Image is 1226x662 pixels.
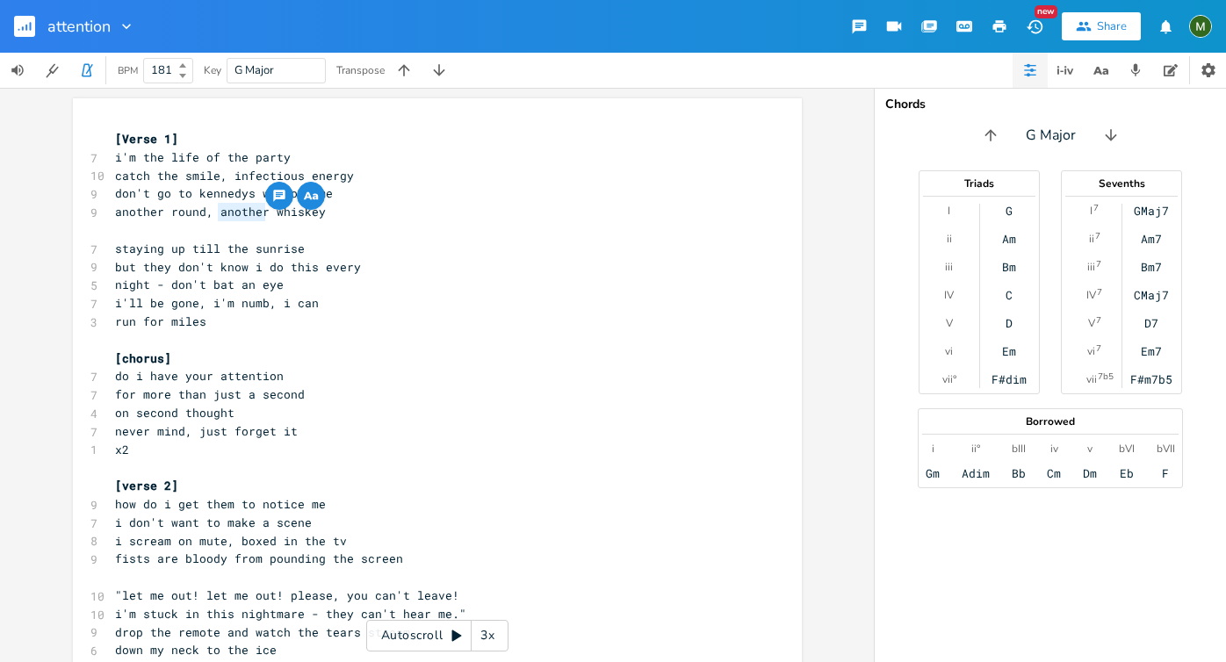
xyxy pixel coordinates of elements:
[946,316,953,330] div: V
[1087,260,1095,274] div: iii
[885,98,1215,111] div: Chords
[118,66,138,76] div: BPM
[204,65,221,76] div: Key
[945,344,953,358] div: vi
[1017,11,1052,42] button: New
[945,260,953,274] div: iii
[115,642,277,658] span: down my neck to the ice
[919,178,1039,189] div: Triads
[115,606,466,622] span: i'm stuck in this nightmare - they can't hear me."
[115,313,206,329] span: run for miles
[115,259,361,275] span: but they don't know i do this every
[115,550,403,566] span: fists are bloody from pounding the screen
[1119,442,1135,456] div: bVI
[115,368,284,384] span: do i have your attention
[1189,15,1212,38] img: madelinetaylor21
[115,295,319,311] span: i'll be gone, i'm numb, i can
[1095,229,1100,243] sup: 7
[1141,344,1162,358] div: Em7
[115,478,178,493] span: [verse 2]
[1006,316,1013,330] div: D
[1083,466,1097,480] div: Dm
[1134,288,1169,302] div: CMaj7
[115,624,410,640] span: drop the remote and watch the tears stream
[1089,232,1094,246] div: ii
[115,168,354,183] span: catch the smile, infectious energy
[1002,344,1016,358] div: Em
[1098,370,1114,384] sup: 7b5
[47,18,111,34] span: attention
[1096,342,1101,356] sup: 7
[1086,288,1096,302] div: IV
[1120,466,1134,480] div: Eb
[1087,442,1093,456] div: v
[1134,204,1169,218] div: GMaj7
[115,514,312,530] span: i don't want to make a scene
[1144,316,1158,330] div: D7
[115,204,326,219] span: another round, another whiskey
[115,185,333,201] span: don't go to kennedys without me
[971,442,980,456] div: ii°
[1002,260,1016,274] div: Bm
[115,277,284,292] span: night - don't bat an eye
[234,62,274,78] span: G Major
[932,442,934,456] div: i
[1088,316,1095,330] div: V
[1141,232,1162,246] div: Am7
[115,386,305,402] span: for more than just a second
[947,232,952,246] div: ii
[1130,372,1172,386] div: F#m7b5
[1097,18,1127,34] div: Share
[1093,201,1099,215] sup: 7
[1087,344,1095,358] div: vi
[115,442,129,457] span: x2
[336,65,385,76] div: Transpose
[926,466,940,480] div: Gm
[944,288,954,302] div: IV
[919,416,1182,427] div: Borrowed
[115,350,171,366] span: [chorus]
[115,405,234,421] span: on second thought
[115,131,178,147] span: [Verse 1]
[115,241,305,256] span: staying up till the sunrise
[115,149,291,165] span: i'm the life of the party
[115,423,298,439] span: never mind, just forget it
[962,466,990,480] div: Adim
[948,204,950,218] div: I
[366,620,508,651] div: Autoscroll
[1062,12,1141,40] button: Share
[1035,5,1057,18] div: New
[1012,442,1026,456] div: bIII
[1002,232,1016,246] div: Am
[1006,204,1013,218] div: G
[992,372,1027,386] div: F#dim
[115,496,326,512] span: how do i get them to notice me
[115,533,347,549] span: i scream on mute, boxed in the tv
[942,372,956,386] div: vii°
[1096,257,1101,271] sup: 7
[472,620,503,651] div: 3x
[1026,126,1076,146] span: G Major
[1047,466,1061,480] div: Cm
[1050,442,1058,456] div: iv
[1006,288,1013,302] div: C
[1096,313,1101,327] sup: 7
[1062,178,1181,189] div: Sevenths
[1086,372,1097,386] div: vii
[1157,442,1175,456] div: bVII
[1097,285,1102,299] sup: 7
[115,587,459,603] span: "let me out! let me out! please, you can't leave!
[1012,466,1026,480] div: Bb
[1141,260,1162,274] div: Bm7
[1090,204,1093,218] div: I
[1162,466,1169,480] div: F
